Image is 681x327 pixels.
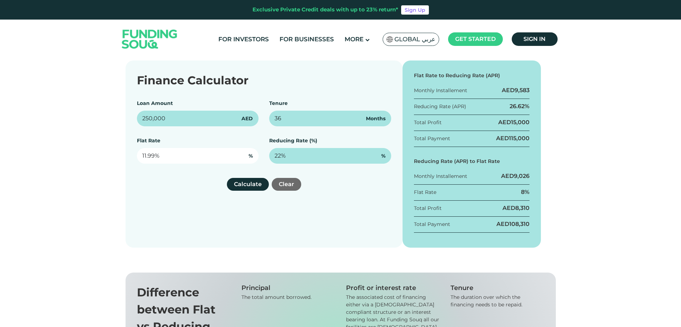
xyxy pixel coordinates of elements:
[502,204,530,212] div: AED
[414,158,530,165] div: Reducing Rate (APR) to Flat Rate
[414,119,442,126] div: Total Profit
[515,205,530,211] span: 8,310
[510,102,530,110] div: 26.62%
[241,294,335,301] div: The total amount borrowed.
[511,119,530,126] span: 15,000
[512,32,558,46] a: Sign in
[115,21,185,57] img: Logo
[414,103,466,110] div: Reducing Rate (APR)
[249,152,253,160] span: %
[346,284,440,292] div: Profit or interest rate
[217,33,271,45] a: For Investors
[502,86,530,94] div: AED
[414,173,467,180] div: Monthly Installement
[496,135,530,142] div: AED
[241,115,253,122] span: AED
[137,100,173,106] label: Loan Amount
[509,221,530,227] span: 108,310
[514,173,530,179] span: 9,026
[387,36,393,42] img: SA Flag
[509,135,530,142] span: 115,000
[515,87,530,94] span: 9,583
[455,36,496,42] span: Get started
[414,72,530,79] div: Flat Rate to Reducing Rate (APR)
[523,36,546,42] span: Sign in
[451,294,544,308] div: The duration over which the financing needs to be repaid.
[345,36,363,43] span: More
[414,221,450,228] div: Total Payment
[381,152,385,160] span: %
[137,137,160,144] label: Flat Rate
[252,6,398,14] div: Exclusive Private Credit deals with up to 23% return*
[414,205,442,212] div: Total Profit
[496,220,530,228] div: AED
[366,115,385,122] span: Months
[414,135,450,142] div: Total Payment
[227,178,269,191] button: Calculate
[414,87,467,94] div: Monthly Installement
[521,188,530,196] div: 8%
[414,189,436,196] div: Flat Rate
[401,5,429,15] a: Sign Up
[272,178,301,191] button: Clear
[241,284,335,292] div: Principal
[451,284,544,292] div: Tenure
[498,118,530,126] div: AED
[269,100,288,106] label: Tenure
[501,172,530,180] div: AED
[394,35,435,43] span: Global عربي
[278,33,336,45] a: For Businesses
[137,72,391,89] div: Finance Calculator
[269,137,317,144] label: Reducing Rate (%)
